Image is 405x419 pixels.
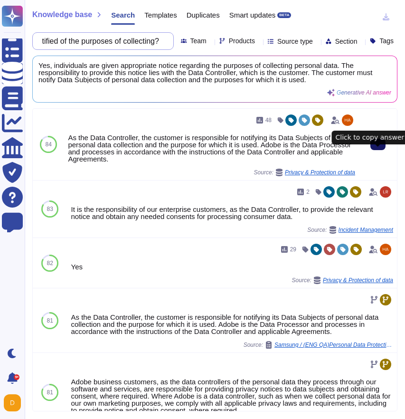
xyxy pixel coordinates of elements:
span: Source: [307,226,393,234]
span: Section [335,38,358,45]
span: Samsung / (ENG QA)Personal Data Protection Standard Checklist v1.0 [274,342,393,348]
img: user [342,114,353,126]
span: Duplicates [187,11,220,19]
input: Search a question or template... [38,33,164,49]
div: BETA [277,12,291,18]
span: Incident Management [339,227,393,233]
span: Privacy & Protection of data [323,277,393,283]
span: 81 [47,318,53,324]
span: Smart updates [229,11,276,19]
span: 84 [46,142,52,147]
button: user [2,392,28,413]
span: Team [190,38,207,44]
span: Privacy & Protection of data [285,170,355,175]
img: user [4,394,21,411]
span: Knowledge base [32,11,92,19]
span: Generative AI answer [337,90,391,95]
img: user [380,244,391,255]
span: Source: [244,341,393,349]
div: As the Data Controller, the customer is responsible for notifying its Data Subjects of personal d... [68,134,355,162]
span: Tags [379,38,394,44]
div: Adobe business customers, as the data controllers of the personal data they process through our s... [71,378,393,414]
span: 29 [290,247,296,252]
span: Source: [292,276,393,284]
span: Yes, individuals are given appropriate notice regarding the purposes of collecting personal data.... [38,62,391,83]
span: Products [229,38,255,44]
span: 48 [265,117,272,123]
span: 81 [47,390,53,395]
span: Source type [277,38,313,45]
span: 83 [47,206,53,212]
span: Search [111,11,135,19]
span: Templates [144,11,177,19]
span: 2 [306,189,310,195]
img: user [380,186,391,198]
div: 9+ [14,374,19,380]
span: Source: [254,169,355,176]
span: 82 [47,260,53,266]
div: As the Data Controller, the customer is responsible for notifying its Data Subjects of personal d... [71,314,393,335]
div: It is the responsibility of our enterprise customers, as the Data Controller, to provide the rele... [71,206,393,220]
div: Yes [71,263,393,270]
